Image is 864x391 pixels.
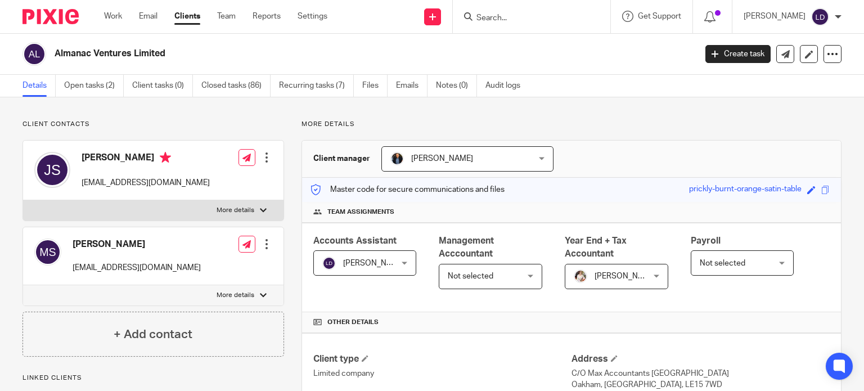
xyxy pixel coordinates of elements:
h4: [PERSON_NAME] [82,152,210,166]
span: Not selected [700,259,745,267]
a: Create task [705,45,771,63]
p: More details [301,120,841,129]
p: Master code for secure communications and files [310,184,505,195]
p: More details [217,291,254,300]
p: Limited company [313,368,571,379]
span: Accounts Assistant [313,236,397,245]
img: svg%3E [322,257,336,270]
a: Open tasks (2) [64,75,124,97]
span: Management Acccountant [439,236,494,258]
h4: Client type [313,353,571,365]
span: Get Support [638,12,681,20]
img: martin-hickman.jpg [390,152,404,165]
a: Email [139,11,157,22]
p: Linked clients [22,374,284,383]
h2: Almanac Ventures Limited [55,48,562,60]
p: [EMAIL_ADDRESS][DOMAIN_NAME] [73,262,201,273]
a: Audit logs [485,75,529,97]
img: svg%3E [34,239,61,266]
span: Team assignments [327,208,394,217]
p: Oakham, [GEOGRAPHIC_DATA], LE15 7WD [571,379,830,390]
span: [PERSON_NAME] [595,272,656,280]
div: prickly-burnt-orange-satin-table [689,183,802,196]
img: Kayleigh%20Henson.jpeg [574,269,587,283]
img: svg%3E [811,8,829,26]
img: Pixie [22,9,79,24]
a: Emails [396,75,427,97]
img: svg%3E [22,42,46,66]
a: Settings [298,11,327,22]
span: Payroll [691,236,721,245]
a: Notes (0) [436,75,477,97]
h4: + Add contact [114,326,192,343]
p: [EMAIL_ADDRESS][DOMAIN_NAME] [82,177,210,188]
i: Primary [160,152,171,163]
a: Clients [174,11,200,22]
span: [PERSON_NAME] [343,259,405,267]
a: Recurring tasks (7) [279,75,354,97]
a: Team [217,11,236,22]
p: Client contacts [22,120,284,129]
input: Search [475,14,577,24]
span: Other details [327,318,379,327]
span: [PERSON_NAME] [411,155,473,163]
a: Client tasks (0) [132,75,193,97]
span: Not selected [448,272,493,280]
h4: [PERSON_NAME] [73,239,201,250]
a: Closed tasks (86) [201,75,271,97]
p: C/O Max Accountants [GEOGRAPHIC_DATA] [571,368,830,379]
h3: Client manager [313,153,370,164]
h4: Address [571,353,830,365]
a: Reports [253,11,281,22]
a: Details [22,75,56,97]
p: [PERSON_NAME] [744,11,805,22]
p: More details [217,206,254,215]
img: svg%3E [34,152,70,188]
span: Year End + Tax Accountant [565,236,627,258]
a: Files [362,75,388,97]
a: Work [104,11,122,22]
